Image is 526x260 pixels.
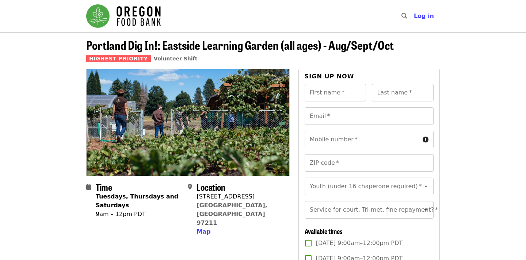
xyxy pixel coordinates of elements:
[86,36,394,53] span: Portland Dig In!: Eastside Learning Garden (all ages) - Aug/Sept/Oct
[86,55,151,62] span: Highest Priority
[316,239,403,248] span: [DATE] 9:00am–12:00pm PDT
[188,183,192,190] i: map-marker-alt icon
[305,73,354,80] span: Sign up now
[197,202,267,226] a: [GEOGRAPHIC_DATA], [GEOGRAPHIC_DATA] 97211
[408,9,440,23] button: Log in
[197,192,283,201] div: [STREET_ADDRESS]
[197,227,210,236] button: Map
[305,154,434,172] input: ZIP code
[305,131,420,148] input: Mobile number
[86,183,91,190] i: calendar icon
[423,136,428,143] i: circle-info icon
[305,226,343,236] span: Available times
[412,7,418,25] input: Search
[96,181,112,193] span: Time
[305,84,366,101] input: First name
[305,107,434,125] input: Email
[96,193,178,209] strong: Tuesdays, Thursdays and Saturdays
[401,12,407,19] i: search icon
[86,4,161,28] img: Oregon Food Bank - Home
[414,12,434,19] span: Log in
[154,56,198,62] a: Volunteer Shift
[96,210,182,219] div: 9am – 12pm PDT
[421,181,431,192] button: Open
[87,69,289,175] img: Portland Dig In!: Eastside Learning Garden (all ages) - Aug/Sept/Oct organized by Oregon Food Bank
[421,205,431,215] button: Open
[372,84,434,101] input: Last name
[197,228,210,235] span: Map
[197,181,225,193] span: Location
